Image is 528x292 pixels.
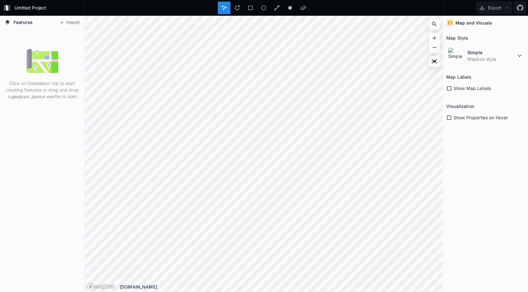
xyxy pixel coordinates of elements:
a: Mapbox logo [87,283,115,290]
h4: Map and Visuals [455,20,492,26]
h2: Visualization [446,101,474,111]
h2: Map Style [446,33,468,43]
button: Export [476,2,512,14]
img: empty [27,45,58,77]
dt: Simple [467,49,516,56]
p: Click on the on top to start creating features or drag and drop a , or file to start [5,80,80,100]
img: Simple [448,48,464,64]
h2: Map Labels [446,72,471,82]
button: Import [56,18,83,28]
strong: tools [34,81,45,86]
dd: Mapbox style [467,56,516,62]
div: [DOMAIN_NAME] [120,284,443,290]
span: Show Map Labels [454,85,491,92]
strong: .json [30,94,41,99]
strong: .csv [46,94,55,99]
strong: .geojson [10,94,29,99]
span: Features [14,19,33,25]
span: Show Properties on Hover [454,114,508,121]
